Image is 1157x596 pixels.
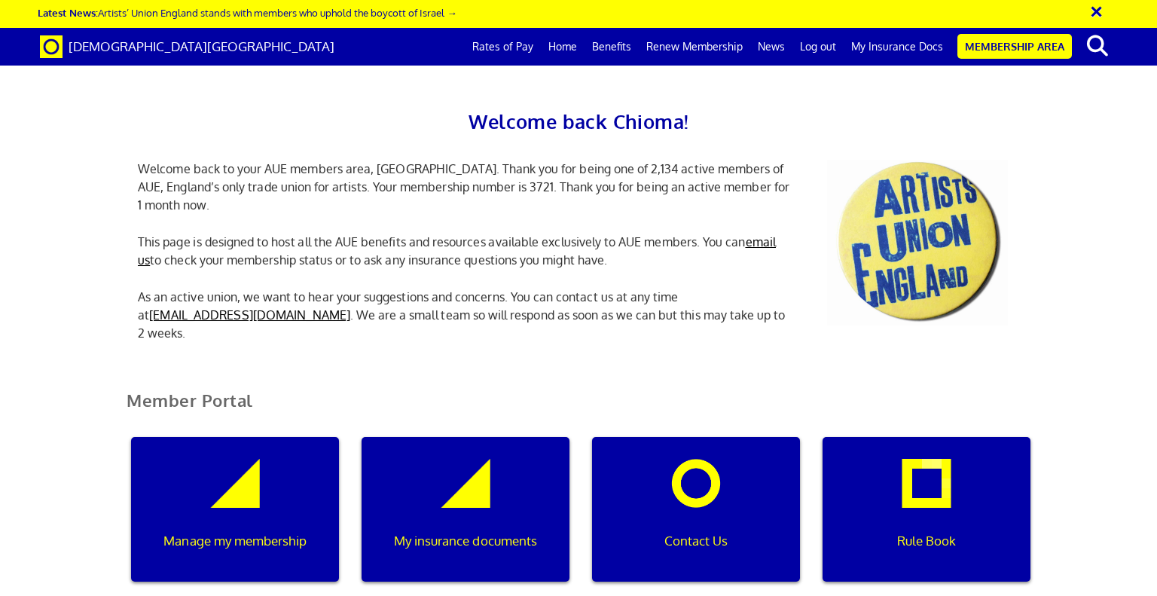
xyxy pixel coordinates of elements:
a: Home [541,28,585,66]
a: Brand [DEMOGRAPHIC_DATA][GEOGRAPHIC_DATA] [29,28,346,66]
p: Welcome back to your AUE members area, [GEOGRAPHIC_DATA]. Thank you for being one of 2,134 active... [127,160,804,214]
a: My Insurance Docs [844,28,951,66]
h2: Member Portal [115,391,1042,428]
p: This page is designed to host all the AUE benefits and resources available exclusively to AUE mem... [127,233,804,269]
p: Contact Us [603,531,789,551]
a: Membership Area [957,34,1072,59]
a: Benefits [585,28,639,66]
a: Log out [792,28,844,66]
a: Rates of Pay [465,28,541,66]
strong: Latest News: [38,6,98,19]
a: Renew Membership [639,28,750,66]
span: [DEMOGRAPHIC_DATA][GEOGRAPHIC_DATA] [69,38,334,54]
p: As an active union, we want to hear your suggestions and concerns. You can contact us at any time... [127,288,804,342]
a: News [750,28,792,66]
a: Latest News:Artists’ Union England stands with members who uphold the boycott of Israel → [38,6,456,19]
p: My insurance documents [372,531,559,551]
p: Manage my membership [142,531,328,551]
p: Rule Book [833,531,1020,551]
a: [EMAIL_ADDRESS][DOMAIN_NAME] [149,307,350,322]
h2: Welcome back Chioma! [127,105,1030,137]
button: search [1075,30,1121,62]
